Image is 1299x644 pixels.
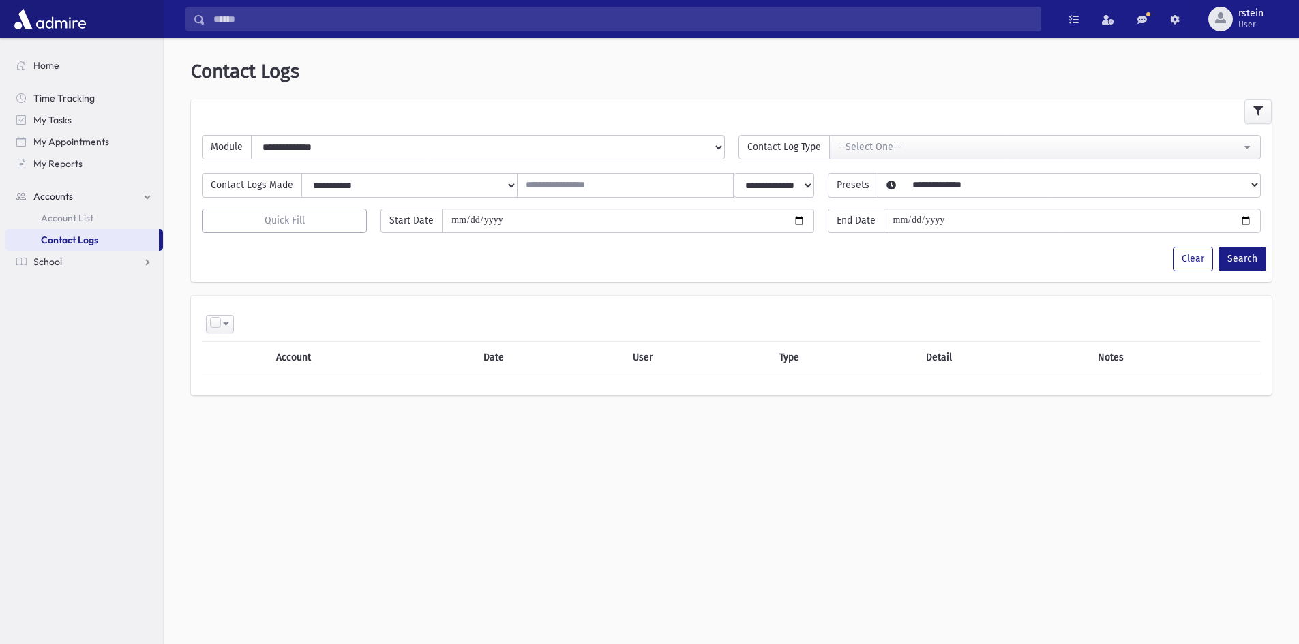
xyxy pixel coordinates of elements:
[918,341,1089,373] th: Detail
[41,212,93,224] span: Account List
[625,341,771,373] th: User
[828,173,878,198] span: Presets
[33,136,109,148] span: My Appointments
[5,131,163,153] a: My Appointments
[5,109,163,131] a: My Tasks
[11,5,89,33] img: AdmirePro
[5,87,163,109] a: Time Tracking
[202,173,302,198] span: Contact Logs Made
[33,256,62,268] span: School
[838,140,1242,154] div: --Select One--
[5,229,159,251] a: Contact Logs
[41,234,98,246] span: Contact Logs
[475,341,625,373] th: Date
[1238,8,1264,19] span: rstein
[268,341,475,373] th: Account
[5,185,163,207] a: Accounts
[1173,247,1213,271] button: Clear
[1238,19,1264,30] span: User
[771,341,918,373] th: Type
[33,114,72,126] span: My Tasks
[33,190,73,202] span: Accounts
[829,135,1261,159] button: --Select One--
[33,157,83,170] span: My Reports
[202,209,367,233] button: Quick Fill
[33,59,59,72] span: Home
[380,209,443,233] span: Start Date
[1219,247,1266,271] button: Search
[738,135,830,159] span: Contact Log Type
[828,209,884,233] span: End Date
[265,215,305,226] span: Quick Fill
[5,55,163,76] a: Home
[191,60,299,82] span: Contact Logs
[33,92,95,104] span: Time Tracking
[1090,341,1261,373] th: Notes
[5,153,163,174] a: My Reports
[202,135,252,159] span: Module
[5,207,163,229] a: Account List
[5,251,163,273] a: School
[205,7,1041,31] input: Search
